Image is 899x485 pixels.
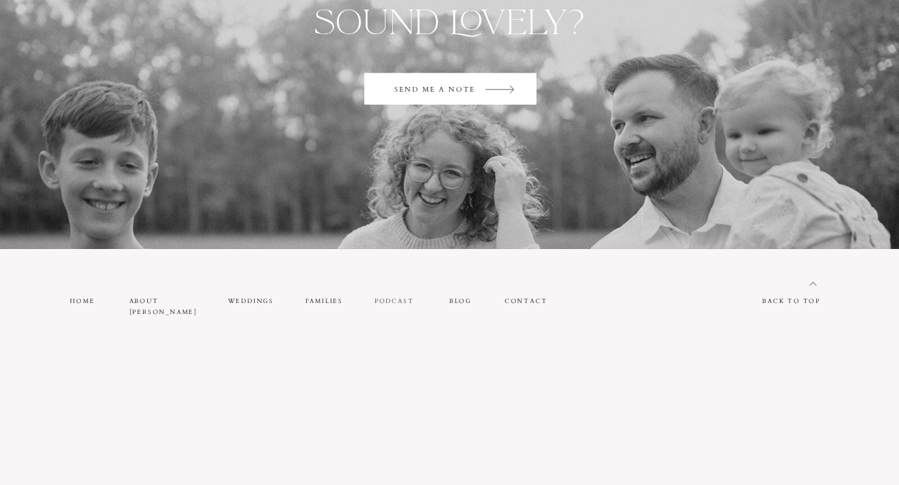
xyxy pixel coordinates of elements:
a: blog [449,296,474,307]
a: about [PERSON_NAME] [129,296,198,307]
a: weddings [228,296,275,307]
a: contact [505,296,549,307]
h2: SOUND LOVELY? [302,5,598,55]
a: SEND ME A NOTE [381,83,489,100]
a: PODCAST [375,296,419,307]
a: back to top [739,296,820,307]
a: home [70,296,99,307]
a: families [305,296,344,307]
